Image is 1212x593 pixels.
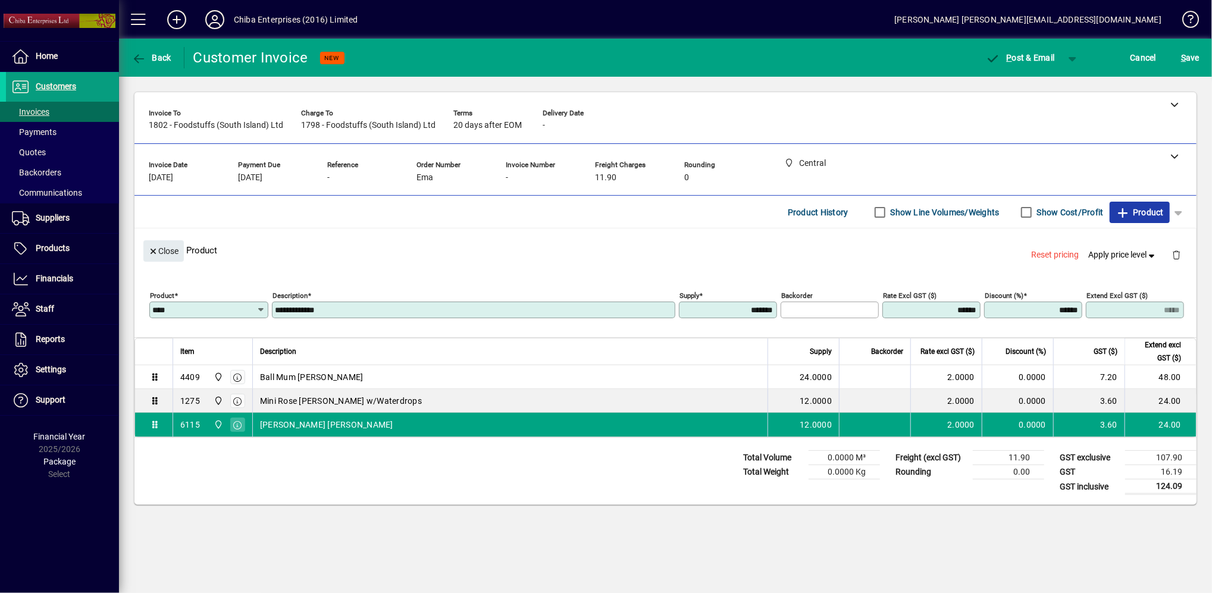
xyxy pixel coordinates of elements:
a: Products [6,234,119,263]
span: P [1007,53,1012,62]
span: 1798 - Foodstuffs (South Island) Ltd [301,121,436,130]
span: Item [180,345,195,358]
span: 12.0000 [800,395,832,407]
a: Home [6,42,119,71]
a: Suppliers [6,203,119,233]
mat-label: Supply [679,291,699,300]
span: Central [211,418,224,431]
td: Total Volume [737,451,809,465]
div: 2.0000 [918,419,975,431]
mat-label: Description [273,291,308,300]
td: 3.60 [1053,389,1125,413]
span: Reports [36,334,65,344]
span: Home [36,51,58,61]
span: 1802 - Foodstuffs (South Island) Ltd [149,121,283,130]
span: Close [148,241,179,261]
td: 107.90 [1125,451,1197,465]
div: [PERSON_NAME] [PERSON_NAME][EMAIL_ADDRESS][DOMAIN_NAME] [894,10,1161,29]
span: - [506,173,508,183]
span: Package [43,457,76,466]
mat-label: Backorder [781,291,813,300]
span: Payments [12,127,57,137]
button: Delete [1162,240,1191,269]
td: GST exclusive [1054,451,1125,465]
span: Suppliers [36,213,70,222]
span: Ball Mum [PERSON_NAME] [260,371,364,383]
td: 0.0000 [982,365,1053,389]
mat-label: Discount (%) [985,291,1023,300]
td: Total Weight [737,465,809,479]
button: Add [158,9,196,30]
span: Mini Rose [PERSON_NAME] w/Waterdrops [260,395,422,407]
div: 2.0000 [918,371,975,383]
td: Freight (excl GST) [890,451,973,465]
span: Description [260,345,296,358]
span: [DATE] [238,173,262,183]
span: - [327,173,330,183]
span: [PERSON_NAME] [PERSON_NAME] [260,419,393,431]
a: Backorders [6,162,119,183]
button: Save [1178,47,1202,68]
span: Backorder [871,345,903,358]
app-page-header-button: Close [140,245,187,256]
td: 16.19 [1125,465,1197,479]
a: Settings [6,355,119,385]
span: Reset pricing [1032,249,1079,261]
td: 0.0000 [982,389,1053,413]
span: [DATE] [149,173,173,183]
a: Payments [6,122,119,142]
span: Apply price level [1089,249,1158,261]
button: Product History [783,202,853,223]
div: Chiba Enterprises (2016) Limited [234,10,358,29]
button: Apply price level [1084,244,1163,266]
span: Invoices [12,107,49,117]
span: 24.0000 [800,371,832,383]
a: Invoices [6,102,119,122]
button: Reset pricing [1027,244,1084,266]
app-page-header-button: Back [119,47,184,68]
button: Back [129,47,174,68]
span: S [1181,53,1186,62]
span: Product [1116,203,1164,222]
td: 11.90 [973,451,1044,465]
td: Rounding [890,465,973,479]
span: 20 days after EOM [453,121,522,130]
button: Profile [196,9,234,30]
button: Post & Email [980,47,1061,68]
span: Backorders [12,168,61,177]
td: 0.00 [973,465,1044,479]
div: 2.0000 [918,395,975,407]
td: 48.00 [1125,365,1196,389]
div: Product [134,228,1197,272]
span: Rate excl GST ($) [920,345,975,358]
span: Financial Year [34,432,86,441]
mat-label: Extend excl GST ($) [1086,291,1148,300]
a: Communications [6,183,119,203]
span: Support [36,395,65,404]
td: 24.00 [1125,389,1196,413]
span: 12.0000 [800,419,832,431]
span: Products [36,243,70,253]
span: ost & Email [986,53,1055,62]
span: Back [131,53,171,62]
button: Product [1110,202,1170,223]
span: 11.90 [595,173,616,183]
span: Central [211,371,224,384]
span: - [543,121,545,130]
td: 124.09 [1125,479,1197,494]
div: 1275 [180,395,200,407]
div: 4409 [180,371,200,383]
a: Financials [6,264,119,294]
label: Show Line Volumes/Weights [888,206,1000,218]
td: 0.0000 M³ [809,451,880,465]
span: Central [211,394,224,407]
mat-label: Rate excl GST ($) [883,291,937,300]
span: NEW [325,54,340,62]
td: GST [1054,465,1125,479]
span: Quotes [12,148,46,157]
span: Ema [416,173,433,183]
span: Staff [36,304,54,313]
td: 7.20 [1053,365,1125,389]
td: 0.0000 Kg [809,465,880,479]
label: Show Cost/Profit [1035,206,1104,218]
